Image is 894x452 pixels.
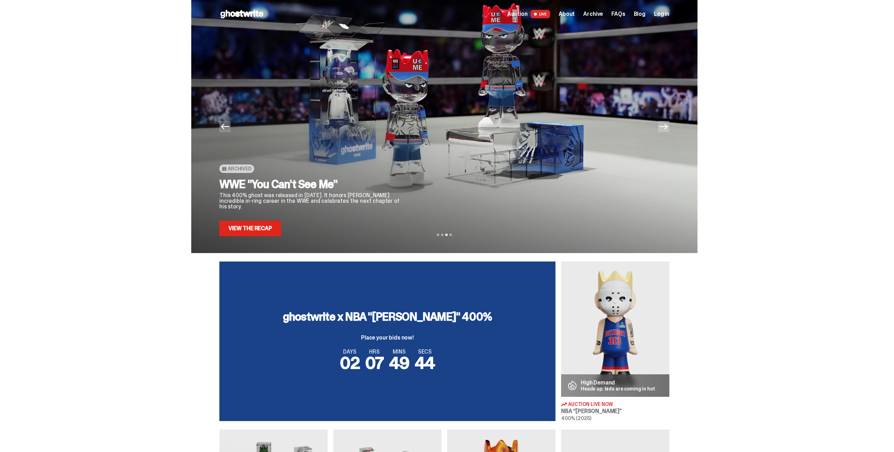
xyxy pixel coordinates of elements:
a: View the Recap [219,221,281,236]
a: Archive [583,11,603,17]
a: About [559,11,575,17]
button: View slide 3 [445,234,448,236]
button: Previous [219,121,231,132]
span: MINS [389,349,409,355]
h3: ghostwrite x NBA "[PERSON_NAME]" 400% [283,311,492,322]
span: 49 [389,352,409,374]
p: This 400% ghost was released in [DATE]. It honors [PERSON_NAME] incredible in-ring career in the ... [219,193,407,209]
button: View slide 4 [450,234,452,236]
img: Eminem [561,261,669,397]
span: LIVE [530,10,551,18]
span: Archived [228,166,251,172]
span: 07 [365,352,384,374]
a: Auction LIVE [507,10,550,18]
p: Place your bids now! [283,335,492,341]
span: Auction Live Now [568,402,613,407]
span: HRS [365,349,384,355]
button: View slide 1 [437,234,439,236]
span: 02 [340,352,360,374]
button: View slide 2 [441,234,443,236]
h2: WWE "You Can't See Me" [219,179,407,190]
a: Eminem High Demand Heads up: bids are coming in hot Auction Live Now [561,261,669,421]
a: Blog [634,11,645,17]
p: Heads up: bids are coming in hot [581,386,655,391]
span: 44 [415,352,435,374]
p: High Demand [581,380,655,386]
h3: NBA “[PERSON_NAME]” [561,408,669,414]
span: Auction [507,11,528,17]
a: FAQs [611,11,625,17]
a: Log in [654,11,669,17]
span: 400% (2025) [561,415,591,421]
span: DAYS [340,349,360,355]
span: SECS [415,349,435,355]
button: Next [658,121,669,132]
